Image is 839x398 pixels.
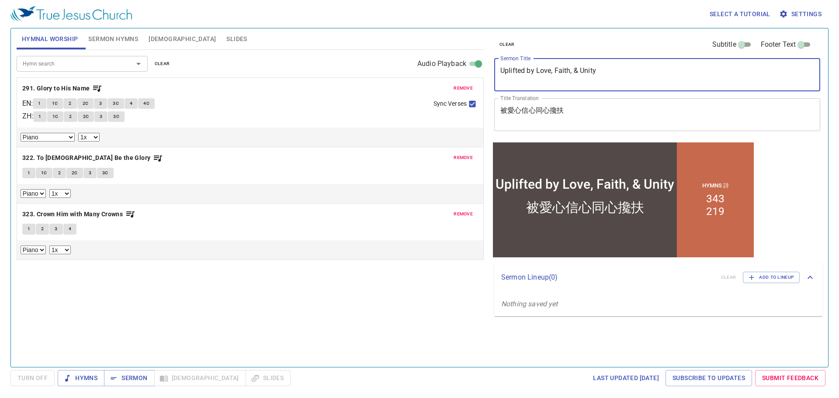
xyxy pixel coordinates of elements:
[417,59,466,69] span: Audio Playback
[761,39,796,50] span: Footer Text
[755,370,825,386] a: Submit Feedback
[22,83,102,94] button: 291. Glory to His Name
[108,111,125,122] button: 3C
[712,39,736,50] span: Subtitle
[58,370,104,386] button: Hymns
[454,84,473,92] span: remove
[743,272,800,283] button: Add to Lineup
[781,9,822,20] span: Settings
[149,59,175,69] button: clear
[100,113,102,121] span: 3
[111,373,147,384] span: Sermon
[36,168,52,178] button: 1C
[66,168,83,178] button: 2C
[777,6,825,22] button: Settings
[107,98,124,109] button: 3C
[589,370,662,386] a: Last updated [DATE]
[36,224,49,234] button: 2
[113,100,119,107] span: 3C
[38,100,41,107] span: 1
[58,169,61,177] span: 2
[138,98,155,109] button: 4C
[710,9,770,20] span: Select a tutorial
[749,273,794,281] span: Add to Lineup
[448,209,478,219] button: remove
[64,111,77,122] button: 2
[501,272,714,283] p: Sermon Lineup ( 0 )
[78,133,100,142] select: Playback Rate
[22,209,135,220] button: 323. Crown Him with Many Crowns
[83,100,89,107] span: 2C
[21,133,75,142] select: Select Track
[55,225,57,233] span: 3
[21,246,46,254] select: Select Track
[41,169,47,177] span: 1C
[33,98,46,109] button: 1
[454,154,473,162] span: remove
[593,373,659,384] span: Last updated [DATE]
[454,210,473,218] span: remove
[104,370,154,386] button: Sermon
[52,113,59,121] span: 1C
[143,100,149,107] span: 4C
[38,113,41,121] span: 1
[226,34,247,45] span: Slides
[63,224,76,234] button: 4
[666,370,752,386] a: Subscribe to Updates
[99,100,102,107] span: 3
[83,168,97,178] button: 3
[65,373,97,384] span: Hymns
[491,140,756,260] iframe: from-child
[69,225,71,233] span: 4
[77,98,94,109] button: 2C
[501,300,558,308] i: Nothing saved yet
[155,60,170,68] span: clear
[21,189,46,198] select: Select Track
[94,111,107,122] button: 3
[47,111,64,122] button: 1C
[149,34,216,45] span: [DEMOGRAPHIC_DATA]
[102,169,108,177] span: 3C
[83,113,89,121] span: 2C
[494,39,520,50] button: clear
[53,168,66,178] button: 2
[88,34,138,45] span: Sermon Hymns
[673,373,745,384] span: Subscribe to Updates
[41,225,44,233] span: 2
[10,6,132,22] img: True Jesus Church
[500,66,814,83] textarea: Uplifted by Love, Faith, & Unity
[113,113,119,121] span: 3C
[500,106,814,123] textarea: 被愛心信心同心攙扶
[132,58,145,70] button: Open
[47,98,63,109] button: 1C
[22,111,33,121] p: ZH :
[22,224,35,234] button: 1
[69,100,71,107] span: 2
[494,263,822,292] div: Sermon Lineup(0)clearAdd to Lineup
[63,98,76,109] button: 2
[78,111,94,122] button: 2C
[22,98,33,109] p: EN :
[22,83,90,94] b: 291. Glory to His Name
[49,224,62,234] button: 3
[33,111,46,122] button: 1
[499,41,515,48] span: clear
[69,113,72,121] span: 2
[706,6,774,22] button: Select a tutorial
[130,100,132,107] span: 4
[22,152,151,163] b: 322. To [DEMOGRAPHIC_DATA] Be the Glory
[28,225,30,233] span: 1
[72,169,78,177] span: 2C
[49,189,71,198] select: Playback Rate
[22,34,78,45] span: Hymnal Worship
[448,152,478,163] button: remove
[22,152,163,163] button: 322. To [DEMOGRAPHIC_DATA] Be the Glory
[52,100,58,107] span: 1C
[762,373,818,384] span: Submit Feedback
[28,169,30,177] span: 1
